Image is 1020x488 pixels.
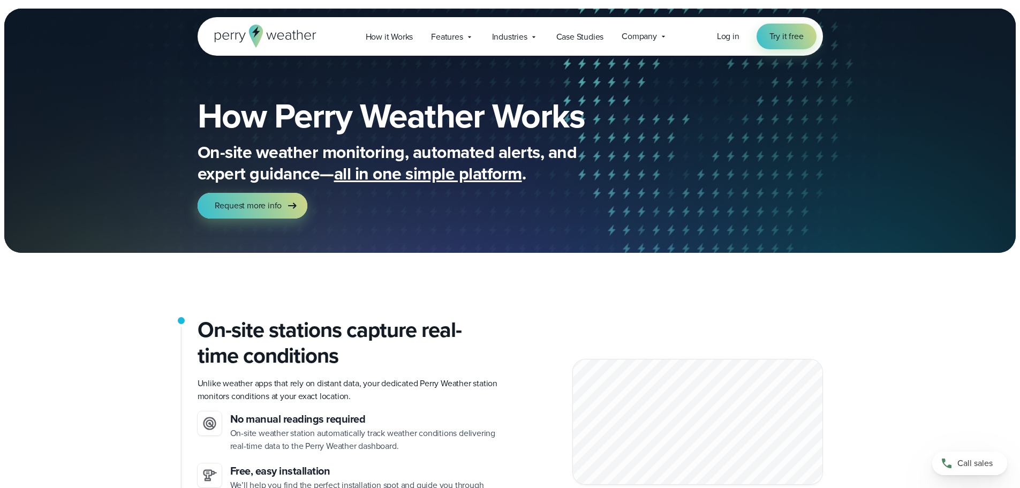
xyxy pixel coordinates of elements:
[334,161,522,186] span: all in one simple platform
[198,193,308,219] a: Request more info
[431,31,463,43] span: Features
[230,463,502,479] h3: Free, easy installation
[932,452,1007,475] a: Call sales
[198,99,662,133] h1: How Perry Weather Works
[769,30,804,43] span: Try it free
[717,30,739,43] a: Log in
[198,317,502,369] h2: On-site stations capture real-time conditions
[547,26,613,48] a: Case Studies
[198,377,502,403] p: Unlike weather apps that rely on distant data, your dedicated Perry Weather station monitors cond...
[717,30,739,42] span: Log in
[230,427,502,453] p: On-site weather station automatically track weather conditions delivering real-time data to the P...
[556,31,604,43] span: Case Studies
[492,31,527,43] span: Industries
[230,411,502,427] h3: No manual readings required
[215,199,282,212] span: Request more info
[357,26,422,48] a: How it Works
[957,457,993,470] span: Call sales
[366,31,413,43] span: How it Works
[757,24,817,49] a: Try it free
[622,30,657,43] span: Company
[198,141,626,184] p: On-site weather monitoring, automated alerts, and expert guidance— .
